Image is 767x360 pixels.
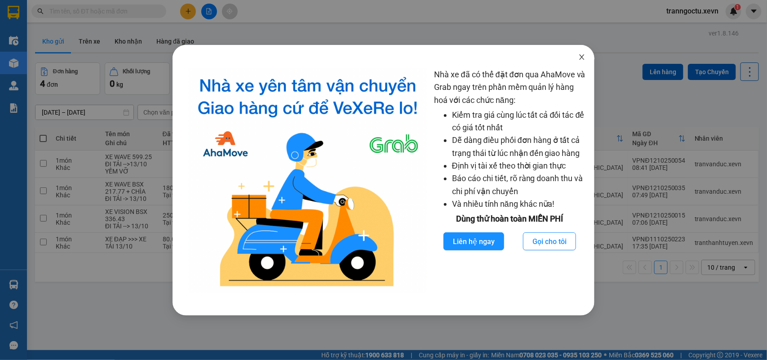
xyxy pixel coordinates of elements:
[532,236,567,247] span: Gọi cho tôi
[578,53,585,61] span: close
[452,172,585,198] li: Báo cáo chi tiết, rõ ràng doanh thu và chi phí vận chuyển
[189,68,427,293] img: logo
[443,232,504,250] button: Liên hệ ngay
[569,45,594,70] button: Close
[452,109,585,134] li: Kiểm tra giá cùng lúc tất cả đối tác để có giá tốt nhất
[523,232,576,250] button: Gọi cho tôi
[453,236,495,247] span: Liên hệ ngay
[452,198,585,210] li: Và nhiều tính năng khác nữa!
[452,134,585,160] li: Dễ dàng điều phối đơn hàng ở tất cả trạng thái từ lúc nhận đến giao hàng
[434,68,585,293] div: Nhà xe đã có thể đặt đơn qua AhaMove và Grab ngay trên phần mềm quản lý hàng hoá với các chức năng:
[452,160,585,172] li: Định vị tài xế theo thời gian thực
[434,213,585,225] div: Dùng thử hoàn toàn MIỄN PHÍ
